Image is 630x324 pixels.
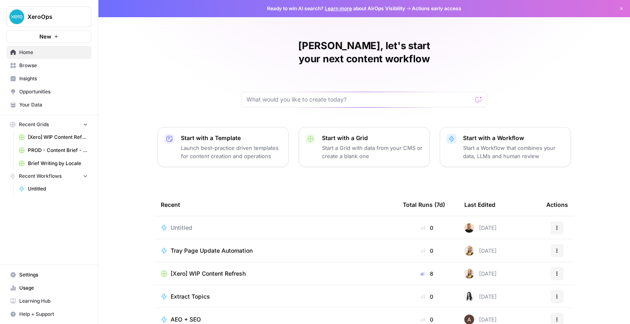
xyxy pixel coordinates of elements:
span: Untitled [28,185,88,193]
img: ygsh7oolkwauxdw54hskm6m165th [464,269,474,279]
a: Learn more [325,5,352,11]
img: Profile image for Steven [23,5,37,18]
button: Gif picker [39,268,46,275]
button: Upload attachment [13,268,19,275]
div: Close [144,3,159,18]
textarea: Message… [7,251,157,265]
div: Give it a try, and stay tuned for exciting updates! [13,213,128,229]
a: Tray Page Update Automation [161,247,390,255]
span: Recent Workflows [19,172,62,180]
a: Settings [7,268,91,281]
div: Steven says… [7,23,157,252]
a: Usage [7,281,91,295]
a: Learning Hub [7,295,91,308]
p: Start a Workflow that combines your data, LLMs and human review [463,144,564,160]
a: Untitled [161,224,390,232]
a: PROD - Content Brief - CoreAcquisition [15,144,91,157]
button: Home [128,3,144,19]
button: Start with a WorkflowStart a Workflow that combines your data, LLMs and human review [440,127,571,167]
p: Start a Grid with data from your CMS or create a blank one [322,144,423,160]
span: [Xero] WIP Content Refresh [28,134,88,141]
b: Use it to : [13,138,45,145]
span: Recent Grids [19,121,49,128]
button: Start with a GridStart a Grid with data from your CMS or create a blank one [299,127,430,167]
a: Brief Writing by Locale [15,157,91,170]
span: Your Data [19,101,88,109]
img: zka6akx770trzh69562he2ydpv4t [464,292,474,301]
span: XeroOps [27,13,77,21]
input: What would you like to create today? [247,95,472,104]
div: 0 [403,292,451,301]
div: 8 [403,270,451,278]
span: Extract Topics [171,292,210,301]
span: Ready to win AI search? about AirOps Visibility [267,5,405,12]
span: Opportunities [19,88,88,95]
a: Opportunities [7,85,91,98]
span: Tray Page Update Automation [171,247,253,255]
p: Start with a Workflow [463,134,564,142]
div: Play videoAirOps Copilot is now live in your workflow builder!Use it to :Improve, debug, and opti... [7,23,135,234]
span: Home [19,49,88,56]
img: XeroOps Logo [9,9,24,24]
a: Your Data [7,98,91,111]
div: [DATE] [464,223,497,233]
a: [Xero] WIP Content Refresh [15,131,91,144]
p: Start with a Template [181,134,282,142]
p: Active 8h ago [40,10,76,18]
b: AirOps Copilot is now live in your workflow builder! [13,118,121,133]
span: Browse [19,62,88,69]
div: [PERSON_NAME] • 2h ago [13,236,78,241]
div: 0 [403,247,451,255]
li: Understand how workflows work without sifting through prompts [19,167,128,182]
li: Improve, debug, and optimize your workflows [19,150,128,165]
p: Launch best-practice driven templates for content creation and operations [181,144,282,160]
h1: [PERSON_NAME], let's start your next content workflow [241,39,487,66]
div: [DATE] [464,269,497,279]
button: Start with a TemplateLaunch best-practice driven templates for content creation and operations [157,127,289,167]
a: Extract Topics [161,292,390,301]
p: Start with a Grid [322,134,423,142]
a: Untitled [15,182,91,195]
div: Actions [546,193,568,216]
span: Settings [19,271,88,279]
img: ygsh7oolkwauxdw54hskm6m165th [464,246,474,256]
div: [DATE] [464,292,497,301]
div: Total Runs (7d) [403,193,445,216]
button: Recent Workflows [7,170,91,182]
a: Insights [7,72,91,85]
img: 2jklirihb4xf1s4rp2fxak3nzpg8 [464,223,474,233]
button: Recent Grids [7,118,91,131]
li: Diagnose and get solutions to errors quickly [19,184,128,199]
span: PROD - Content Brief - CoreAcquisition [28,147,88,154]
div: Last Edited [464,193,495,216]
span: Brief Writing by Locale [28,160,88,167]
span: New [39,32,51,41]
li: Generate prompts and code [19,202,128,209]
button: Emoji picker [26,268,32,275]
span: AEO + SEO [171,315,201,324]
span: Help + Support [19,310,88,318]
button: go back [5,3,21,19]
button: Send a message… [141,265,154,278]
div: 0 [403,315,451,324]
span: Actions early access [412,5,461,12]
div: 0 [403,224,451,232]
a: Browse [7,59,91,72]
span: [Xero] WIP Content Refresh [171,270,246,278]
h1: [PERSON_NAME] [40,4,93,10]
span: Untitled [171,224,192,232]
button: Workspace: XeroOps [7,7,91,27]
a: Home [7,46,91,59]
button: New [7,30,91,43]
button: Start recording [52,268,59,275]
a: [Xero] WIP Content Refresh [161,270,390,278]
span: Insights [19,75,88,82]
a: AEO + SEO [161,315,390,324]
div: Recent [161,193,390,216]
button: Help + Support [7,308,91,321]
span: Usage [19,284,88,292]
div: [DATE] [464,246,497,256]
span: Learning Hub [19,297,88,305]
